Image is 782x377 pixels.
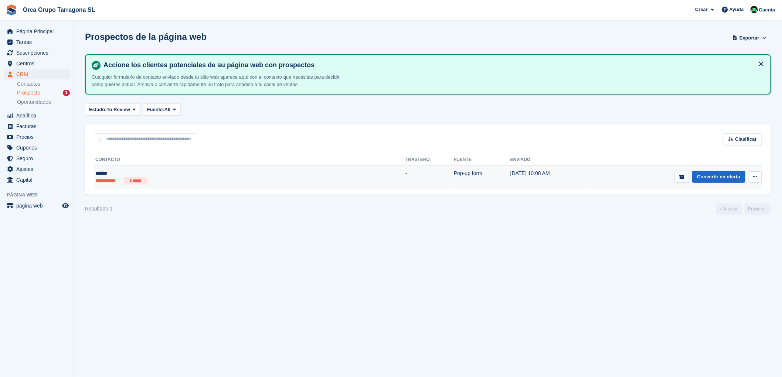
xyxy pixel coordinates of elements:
[61,201,70,210] a: Vista previa de la tienda
[4,132,70,142] a: menu
[16,58,61,69] span: Centros
[510,166,589,189] td: [DATE] 10:08 AM
[94,154,405,166] th: Contacto
[715,203,772,215] nav: Page
[510,154,589,166] th: Enviado
[101,61,764,69] h4: Accione los clientes potenciales de su página web con prospectos
[16,164,61,174] span: Ajustes
[16,201,61,211] span: página web
[751,6,758,13] img: Tania
[4,164,70,174] a: menu
[17,89,40,96] span: Prospecto
[4,121,70,131] a: menu
[4,153,70,164] a: menu
[17,89,70,97] a: Prospecto 1
[147,106,164,113] span: Fuente:
[16,110,61,121] span: Analítica
[4,143,70,153] a: menu
[7,191,74,199] span: Página web
[164,106,171,113] span: All
[20,4,98,16] a: Orca Grupo Tarragona SL
[4,37,70,47] a: menu
[735,136,757,143] span: Clasificar
[405,154,454,166] th: Trastero
[16,153,61,164] span: Seguro
[4,201,70,211] a: menú
[17,98,70,106] a: Oportunidades
[17,80,70,88] a: Contactos
[143,103,180,116] button: Fuente: All
[4,110,70,121] a: menu
[16,37,61,47] span: Tareas
[85,205,113,213] div: Resultado 1
[405,166,454,189] td: -
[4,58,70,69] a: menu
[454,166,510,189] td: Pop-up form
[695,6,708,13] span: Crear
[739,34,759,42] span: Exportar
[4,175,70,185] a: menu
[107,106,130,113] span: To Review
[4,26,70,37] a: menu
[692,171,745,183] a: Convertir en oferta
[85,103,140,116] button: Estado: To Review
[745,203,771,215] a: Próximo
[85,32,207,42] h1: Prospectos de la página web
[16,143,61,153] span: Cupones
[731,32,768,44] button: Exportar
[17,99,51,106] span: Oportunidades
[16,121,61,131] span: Facturas
[6,4,17,16] img: stora-icon-8386f47178a22dfd0bd8f6a31ec36ba5ce8667c1dd55bd0f319d3a0aa187defe.svg
[92,73,350,88] p: Cualquier formulario de contacto enviado desde tu sitio web aparece aquí con el contexto que nece...
[16,48,61,58] span: Suscripciones
[16,69,61,79] span: CRM
[4,69,70,79] a: menu
[63,90,70,96] div: 1
[16,175,61,185] span: Capital
[89,106,107,113] span: Estado:
[454,154,510,166] th: Fuente
[730,6,744,13] span: Ayuda
[4,48,70,58] a: menu
[716,203,742,215] a: Anterior
[759,6,775,14] span: Cuenta
[16,26,61,37] span: Página Principal
[16,132,61,142] span: Precios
